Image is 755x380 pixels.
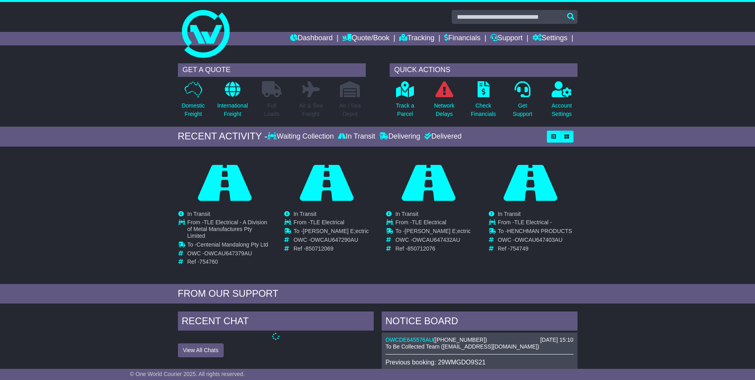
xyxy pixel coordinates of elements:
span: © One World Courier 2025. All rights reserved. [130,371,245,377]
p: Previous booking: 29WMGDO9S21 [386,358,574,366]
span: OWCAU647403AU [515,237,562,243]
span: TLE Electrical - A Division of Metal Manufactures Pty Limited [187,219,267,239]
td: To - [498,228,572,237]
a: Track aParcel [396,81,415,123]
span: In Transit [498,211,521,217]
p: Domestic Freight [181,102,205,118]
div: Delivered [422,132,462,141]
span: 850712069 [306,245,334,252]
div: GET A QUOTE [178,63,366,77]
p: Full Loads [262,102,282,118]
td: From - [395,219,470,228]
a: GetSupport [512,81,533,123]
div: ( ) [386,337,574,343]
td: OWC - [395,237,470,245]
a: CheckFinancials [470,81,496,123]
span: TLE Electrical [412,219,446,225]
td: From - [187,219,271,241]
td: From - [498,219,572,228]
a: Quote/Book [342,32,389,45]
p: Check Financials [471,102,496,118]
a: AccountSettings [551,81,572,123]
a: Tracking [399,32,434,45]
td: Ref - [187,259,271,265]
span: OWCAU647432AU [412,237,460,243]
span: 754760 [199,259,218,265]
span: TLE Electrical - [514,219,552,225]
a: NetworkDelays [433,81,455,123]
span: In Transit [187,211,211,217]
a: DomesticFreight [181,81,205,123]
span: Centenial Mandalong Pty Ltd [197,241,268,248]
span: 850712076 [408,245,435,252]
td: OWC - [187,250,271,259]
a: Support [490,32,523,45]
span: In Transit [293,211,316,217]
td: OWC - [293,237,369,245]
div: RECENT ACTIVITY - [178,131,268,142]
div: FROM OUR SUPPORT [178,288,577,300]
div: NOTICE BOARD [382,311,577,333]
button: View All Chats [178,343,224,357]
div: [DATE] 15:10 [540,337,573,343]
span: [PERSON_NAME] E;ectric [405,228,471,234]
div: QUICK ACTIONS [390,63,577,77]
p: Get Support [513,102,532,118]
td: To - [293,228,369,237]
span: 754749 [510,245,529,252]
p: Account Settings [552,102,572,118]
td: From - [293,219,369,228]
div: Waiting Collection [267,132,336,141]
td: To - [395,228,470,237]
p: Air / Sea Depot [339,102,361,118]
td: Ref - [395,245,470,252]
div: RECENT CHAT [178,311,374,333]
span: TLE Electrical [310,219,344,225]
td: Ref - [498,245,572,252]
td: OWC - [498,237,572,245]
span: OWCAU647290AU [310,237,358,243]
a: Dashboard [290,32,333,45]
p: Network Delays [434,102,454,118]
span: [PERSON_NAME] E;ectric [303,228,369,234]
a: Financials [444,32,480,45]
span: [PHONE_NUMBER] [435,337,485,343]
p: International Freight [217,102,248,118]
td: Ref - [293,245,369,252]
a: InternationalFreight [217,81,248,123]
span: To Be Collected Team ([EMAIL_ADDRESS][DOMAIN_NAME]) [386,343,539,350]
td: To - [187,241,271,250]
span: OWCAU647379AU [204,250,252,257]
p: Track a Parcel [396,102,414,118]
span: HENCHMAN PRODUCTS [507,228,572,234]
a: Settings [533,32,568,45]
p: Air & Sea Freight [299,102,323,118]
a: OWCDE645576AU [386,337,433,343]
span: In Transit [395,211,418,217]
div: In Transit [336,132,377,141]
div: Delivering [377,132,422,141]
